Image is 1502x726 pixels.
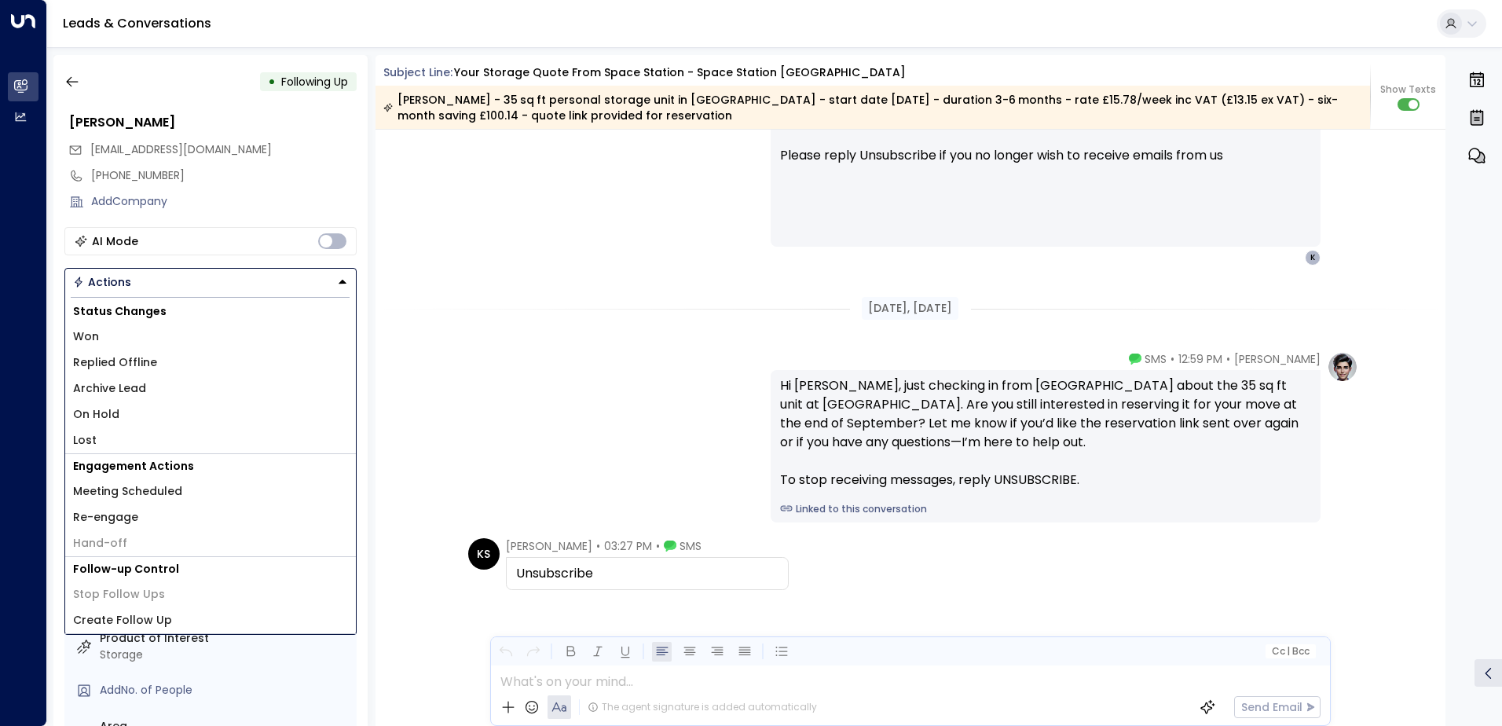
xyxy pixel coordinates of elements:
span: On Hold [73,406,119,423]
span: 03:27 PM [604,538,652,554]
img: profile-logo.png [1327,351,1358,383]
button: Redo [523,642,543,662]
span: Archive Lead [73,380,146,397]
div: Actions [73,275,131,289]
div: AddCompany [91,193,357,210]
div: Button group with a nested menu [64,268,357,296]
span: [PERSON_NAME] [1234,351,1321,367]
span: Show Texts [1380,82,1436,97]
button: Undo [496,642,515,662]
div: Your storage quote from Space Station - Space Station [GEOGRAPHIC_DATA] [454,64,906,81]
span: Cc Bcc [1271,646,1309,657]
span: | [1287,646,1290,657]
a: Linked to this conversation [780,502,1311,516]
div: KS [468,538,500,570]
div: Hi [PERSON_NAME], just checking in from [GEOGRAPHIC_DATA] about the 35 sq ft unit at [GEOGRAPHIC_... [780,376,1311,489]
div: Unsubscribe [516,564,778,583]
span: kannastev@outlook.com [90,141,272,158]
h1: Status Changes [65,299,356,324]
span: Replied Offline [73,354,157,371]
span: Hand-off [73,535,127,552]
button: Cc|Bcc [1265,644,1315,659]
button: Actions [64,268,357,296]
div: Storage [100,647,350,663]
span: Following Up [281,74,348,90]
label: Product of Interest [100,630,350,647]
div: [DATE], [DATE] [862,297,958,320]
h1: Engagement Actions [65,454,356,478]
span: SMS [1145,351,1167,367]
span: Subject Line: [383,64,452,80]
h1: Follow-up Control [65,557,356,581]
div: AddNo. of People [100,682,350,698]
span: SMS [680,538,702,554]
div: [PHONE_NUMBER] [91,167,357,184]
span: Won [73,328,99,345]
div: [PERSON_NAME] - 35 sq ft personal storage unit in [GEOGRAPHIC_DATA] - start date [DATE] - duratio... [383,92,1361,123]
div: [PERSON_NAME] [69,113,357,132]
span: 12:59 PM [1178,351,1222,367]
span: [PERSON_NAME] [506,538,592,554]
span: Create Follow Up [73,612,172,629]
span: [EMAIL_ADDRESS][DOMAIN_NAME] [90,141,272,157]
div: • [268,68,276,96]
div: K [1305,250,1321,266]
span: • [596,538,600,554]
span: Lost [73,432,97,449]
span: • [1226,351,1230,367]
a: Leads & Conversations [63,14,211,32]
div: The agent signature is added automatically [588,700,817,714]
span: • [656,538,660,554]
span: Meeting Scheduled [73,483,182,500]
span: • [1170,351,1174,367]
span: Re-engage [73,509,138,526]
div: AI Mode [92,233,138,249]
span: Stop Follow Ups [73,586,165,603]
